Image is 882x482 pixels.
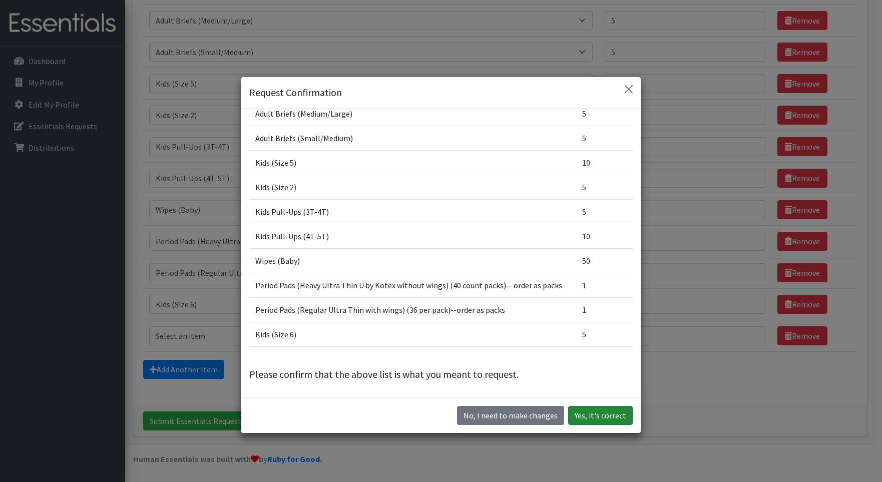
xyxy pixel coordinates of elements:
[576,199,633,224] td: 5
[576,126,633,150] td: 5
[621,81,637,97] button: Close
[249,175,576,199] td: Kids (Size 2)
[576,224,633,248] td: 10
[249,322,576,346] td: Kids (Size 6)
[576,273,633,297] td: 1
[568,406,633,425] button: Yes, it's correct
[249,297,576,322] td: Period Pads (Regular Ultra Thin with wings) (36 per pack)--order as packs
[576,175,633,199] td: 5
[249,248,576,273] td: Wipes (Baby)
[249,150,576,175] td: Kids (Size 5)
[249,101,576,126] td: Adult Briefs (Medium/Large)
[249,85,342,100] h5: Request Confirmation
[249,199,576,224] td: Kids Pull-Ups (3T-4T)
[249,273,576,297] td: Period Pads (Heavy Ultra Thin U by Kotex without wings) (40 count packs)-- order as packs
[576,150,633,175] td: 10
[576,322,633,346] td: 5
[576,101,633,126] td: 5
[576,297,633,322] td: 1
[457,406,564,425] button: No I need to make changes
[576,248,633,273] td: 50
[249,224,576,248] td: Kids Pull-Ups (4T-5T)
[249,367,633,382] p: Please confirm that the above list is what you meant to request.
[249,126,576,150] td: Adult Briefs (Small/Medium)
